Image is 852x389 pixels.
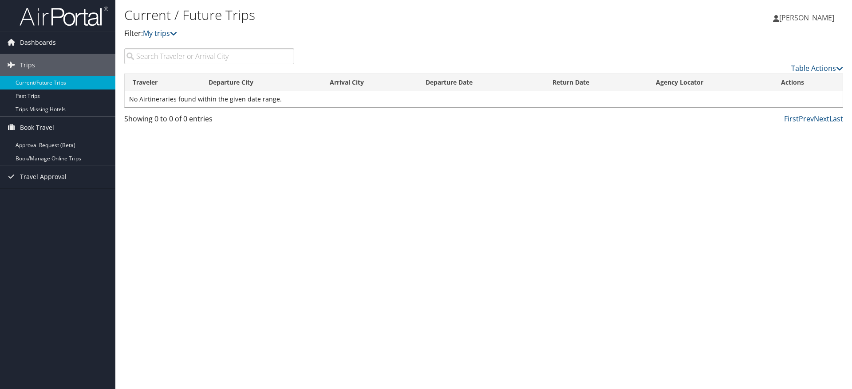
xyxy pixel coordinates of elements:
[791,63,843,73] a: Table Actions
[779,13,834,23] span: [PERSON_NAME]
[143,28,177,38] a: My trips
[124,48,294,64] input: Search Traveler or Arrival City
[322,74,418,91] th: Arrival City: activate to sort column ascending
[20,6,108,27] img: airportal-logo.png
[648,74,773,91] th: Agency Locator: activate to sort column ascending
[125,91,843,107] td: No Airtineraries found within the given date range.
[799,114,814,124] a: Prev
[124,6,603,24] h1: Current / Future Trips
[125,74,201,91] th: Traveler: activate to sort column ascending
[829,114,843,124] a: Last
[20,54,35,76] span: Trips
[544,74,647,91] th: Return Date: activate to sort column ascending
[773,4,843,31] a: [PERSON_NAME]
[20,117,54,139] span: Book Travel
[124,28,603,39] p: Filter:
[773,74,843,91] th: Actions
[124,113,294,128] div: Showing 0 to 0 of 0 entries
[20,166,67,188] span: Travel Approval
[201,74,322,91] th: Departure City: activate to sort column ascending
[784,114,799,124] a: First
[20,31,56,54] span: Dashboards
[814,114,829,124] a: Next
[418,74,545,91] th: Departure Date: activate to sort column descending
